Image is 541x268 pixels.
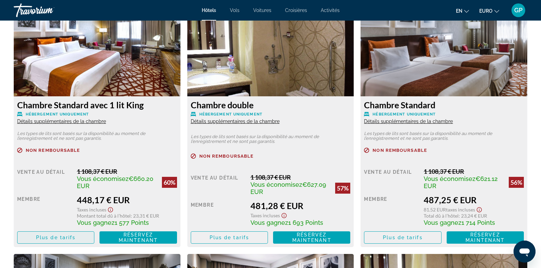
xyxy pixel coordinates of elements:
span: Vous économisez [77,175,129,182]
span: Détails supplémentaires de la chambre [191,119,280,124]
font: Chambre double [191,100,254,110]
span: Taxes incluses [446,207,475,212]
span: Hébergement uniquement [199,112,262,117]
a: Travorium [14,1,82,19]
button: Réservez maintenant [273,231,350,244]
span: €627.09 EUR [250,181,326,195]
span: Vous économisez [424,175,475,182]
span: Non remboursable [26,148,80,153]
span: 1 577 Points [115,219,149,226]
span: Plus de tarifs [210,235,249,240]
p: Les types de lits sont basés sur la disponibilité au moment de l’enregistrement et ne sont pas ga... [364,131,524,141]
div: Vente au détail [364,168,419,190]
span: Montant total dû à l’hôtel [77,213,131,219]
font: Chambre Standard [364,100,435,110]
span: Taxes incluses [77,207,106,212]
font: 448,17 € EUR [77,195,130,205]
span: Taxes incluses [250,212,280,218]
div: : 23,24 € EUR [424,213,524,219]
a: Activités [321,8,340,13]
p: Les types de lits sont basés sur la disponibilité au moment de l’enregistrement et ne sont pas ga... [17,131,177,141]
button: Plus de tarifs [191,231,268,244]
button: Changer la langue [456,6,469,16]
span: Réservez maintenant [292,232,331,243]
button: Afficher l’avis de non-responsabilité sur les taxes et les frais [475,205,483,213]
div: Membre [17,195,72,226]
span: Détails supplémentaires de la chambre [17,119,106,124]
div: Membre [191,200,245,226]
span: Plus de tarifs [36,235,75,240]
button: Changer de devise [479,6,499,16]
span: Vous gagnez [77,219,115,226]
span: Total dû à l’hôtel [424,213,459,219]
font: Chambre Standard avec 1 lit King [17,100,144,110]
div: 1 108,37 € EUR [250,173,351,181]
span: 1 714 Points [461,219,495,226]
button: Plus de tarifs [17,231,94,244]
button: Réservez maintenant [99,231,177,244]
div: 57% [335,183,350,194]
a: Voitures [253,8,271,13]
span: €621.12 EUR [424,175,498,190]
span: en [456,8,462,14]
button: Afficher l’avis de non-responsabilité sur les taxes et les frais [280,211,288,219]
span: Plus de tarifs [383,235,422,240]
img: 08608ac1-beb6-4b7c-bef3-6de80f8cbed2.jpeg [361,11,527,96]
font: 481,28 € EUR [250,200,303,211]
span: Vous gagnez [250,219,288,226]
img: 5d0b4214-ccaf-4c3a-a936-d7d77b39b47c.jpeg [14,11,180,96]
p: Les types de lits sont basés sur la disponibilité au moment de l’enregistrement et ne sont pas ga... [191,134,351,144]
div: Membre [364,195,419,226]
span: Hébergement uniquement [373,112,436,117]
span: Réservez maintenant [466,232,505,243]
div: 1 108,37 € EUR [424,168,524,175]
button: Menu utilisateur [509,3,527,17]
div: 60% [162,177,177,188]
a: Hôtels [202,8,216,13]
span: Détails supplémentaires de la chambre [364,119,453,124]
span: Vous économisez [250,181,302,188]
span: Non remboursable [373,148,427,153]
span: €660.20 EUR [77,175,153,190]
div: Vente au détail [191,173,245,195]
img: 33880c52-9674-4269-8e1b-20f14f1a3b7f.jpeg [187,11,354,96]
span: GP [514,7,522,14]
div: : 23,31 € EUR [77,213,177,219]
button: Plus de tarifs [364,231,441,244]
font: 487,25 € EUR [424,195,477,205]
button: Afficher l’avis de non-responsabilité sur les taxes et les frais [106,205,115,213]
span: 81.52 EUR [424,207,446,212]
span: 1 693 Points [288,219,323,226]
div: 1 108,37 € EUR [77,168,177,175]
iframe: Bouton de lancement de la fenêtre de messagerie [514,241,536,263]
span: Non remboursable [199,154,254,158]
span: EURO [479,8,493,14]
button: Réservez maintenant [447,231,524,244]
a: Vols [230,8,239,13]
div: 56% [509,177,524,188]
span: Hébergement uniquement [26,112,89,117]
a: Croisières [285,8,307,13]
div: Vente au détail [17,168,72,190]
span: Vous gagnez [424,219,461,226]
span: Réservez maintenant [119,232,158,243]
